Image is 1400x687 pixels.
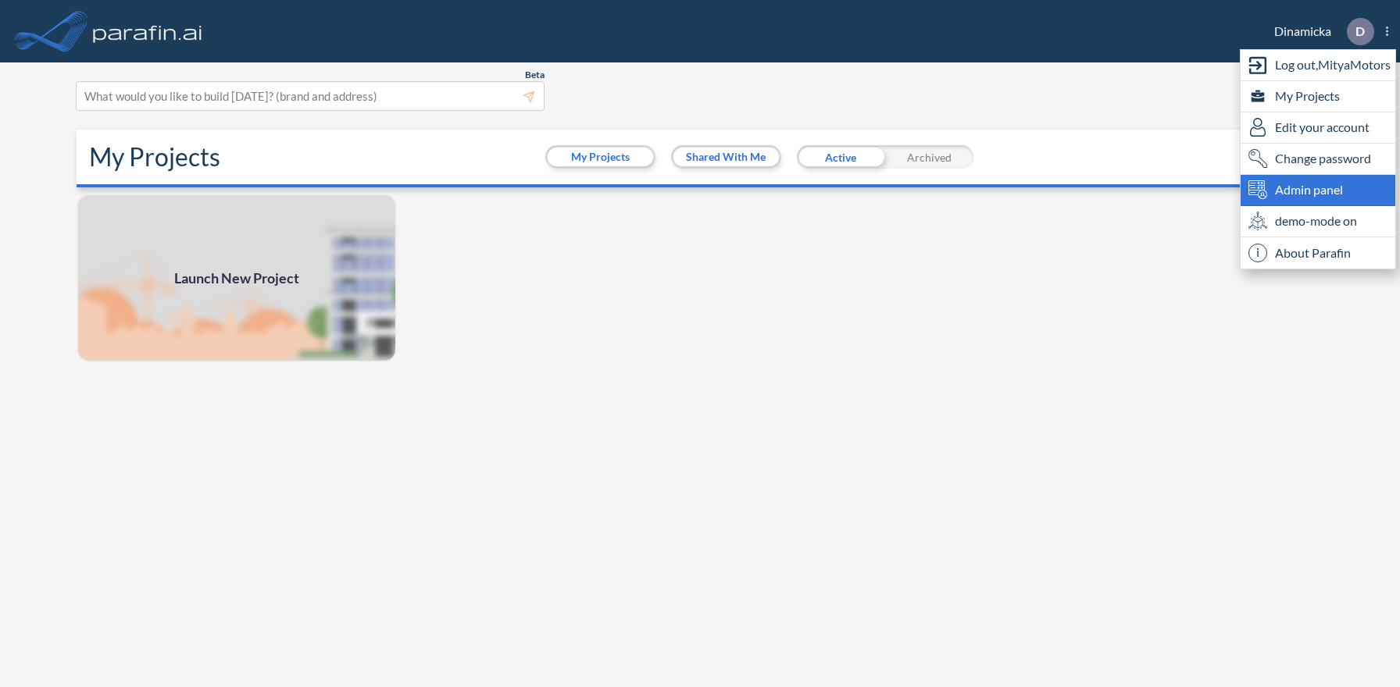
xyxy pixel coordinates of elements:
div: Log out [1241,50,1395,81]
div: Archived [885,145,973,169]
span: My Projects [1275,87,1340,105]
span: About Parafin [1275,244,1351,262]
span: Change password [1275,149,1371,168]
div: My Projects [1241,81,1395,112]
div: demo-mode on [1241,206,1395,237]
img: logo [90,16,205,47]
span: Log out, MityaMotors [1275,55,1391,74]
div: Edit user [1241,112,1395,144]
span: demo-mode on [1275,212,1357,230]
p: D [1355,24,1365,38]
img: add [77,194,397,362]
h2: My Projects [89,142,220,172]
span: Admin panel [1275,180,1343,199]
div: About Parafin [1241,237,1395,269]
div: Change password [1241,144,1395,175]
span: Launch New Project [174,268,299,289]
a: Launch New Project [77,194,397,362]
span: i [1248,244,1267,262]
span: Edit your account [1275,118,1370,137]
button: My Projects [548,148,653,166]
div: Active [797,145,885,169]
span: Beta [525,69,545,81]
div: Admin panel [1241,175,1395,206]
button: Shared With Me [673,148,779,166]
div: Dinamicka [1251,18,1388,45]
